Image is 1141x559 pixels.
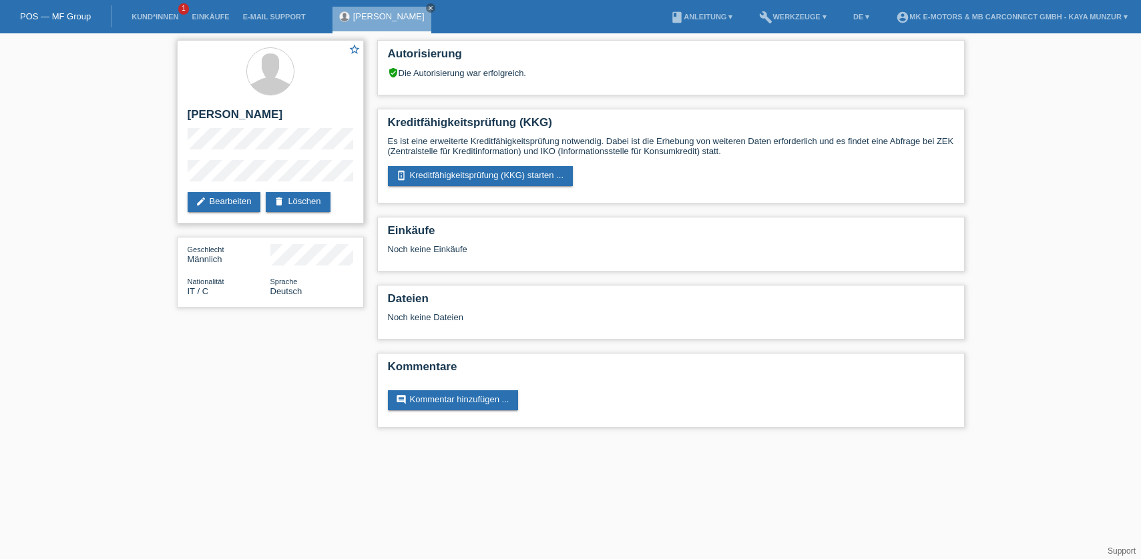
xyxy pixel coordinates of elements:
[759,11,772,24] i: build
[426,3,435,13] a: close
[388,360,954,380] h2: Kommentare
[270,277,298,286] span: Sprache
[670,11,684,24] i: book
[847,13,876,21] a: DE ▾
[188,192,261,212] a: editBearbeiten
[889,13,1134,21] a: account_circleMK E-MOTORS & MB CarConnect GmbH - Kaya Munzur ▾
[266,192,330,212] a: deleteLöschen
[1108,546,1136,556] a: Support
[188,245,224,253] span: Geschlecht
[396,394,407,405] i: comment
[388,67,954,78] div: Die Autorisierung war erfolgreich.
[388,67,399,78] i: verified_user
[178,3,189,15] span: 1
[664,13,739,21] a: bookAnleitung ▾
[353,11,425,21] a: [PERSON_NAME]
[188,286,209,296] span: Italien / C / 01.02.2014
[388,390,519,410] a: commentKommentar hinzufügen ...
[274,196,284,207] i: delete
[349,43,361,57] a: star_border
[896,11,909,24] i: account_circle
[388,47,954,67] h2: Autorisierung
[196,196,206,207] i: edit
[236,13,312,21] a: E-Mail Support
[188,108,353,128] h2: [PERSON_NAME]
[125,13,185,21] a: Kund*innen
[427,5,434,11] i: close
[188,244,270,264] div: Männlich
[388,292,954,312] h2: Dateien
[752,13,833,21] a: buildWerkzeuge ▾
[388,136,954,156] p: Es ist eine erweiterte Kreditfähigkeitsprüfung notwendig. Dabei ist die Erhebung von weiteren Dat...
[396,170,407,181] i: perm_device_information
[185,13,236,21] a: Einkäufe
[188,277,224,286] span: Nationalität
[349,43,361,55] i: star_border
[20,11,91,21] a: POS — MF Group
[388,224,954,244] h2: Einkäufe
[270,286,302,296] span: Deutsch
[388,166,574,186] a: perm_device_informationKreditfähigkeitsprüfung (KKG) starten ...
[388,312,796,322] div: Noch keine Dateien
[388,244,954,264] div: Noch keine Einkäufe
[388,116,954,136] h2: Kreditfähigkeitsprüfung (KKG)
